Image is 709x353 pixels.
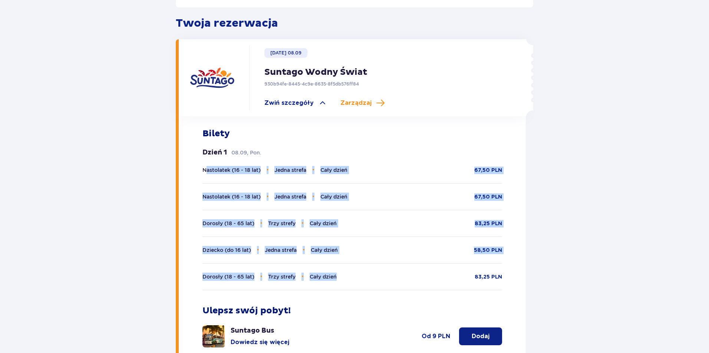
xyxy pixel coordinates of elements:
[202,325,225,347] img: attraction
[432,332,436,340] p: 9
[475,220,502,227] p: 83,25 PLN
[231,326,274,335] p: Suntago Bus
[202,274,254,280] span: Dorosły (18 - 65 lat)
[340,99,385,107] a: Zarządzaj
[301,273,304,280] span: •
[474,167,502,174] p: 67,50 PLN
[274,194,306,200] span: Jedna strefa
[268,220,296,226] span: Trzy strefy
[231,338,289,346] button: Dowiedz się więcej
[310,220,337,226] span: Cały dzień
[202,247,251,253] span: Dziecko (do 16 lat)
[459,327,502,345] button: Dodaj
[312,193,314,200] span: •
[268,274,296,280] span: Trzy strefy
[310,274,337,280] span: Cały dzień
[257,246,259,254] span: •
[438,332,450,340] p: PLN
[231,149,261,156] p: 08.09, Pon.
[274,167,306,173] span: Jedna strefa
[202,220,254,226] span: Dorosły (18 - 65 lat)
[190,56,234,100] img: Suntago logo
[320,167,347,173] span: Cały dzień
[264,67,367,78] p: Suntago Wodny Świat
[264,99,327,107] a: Zwiń szczegóły
[340,99,372,107] span: Zarządzaj
[267,166,269,174] span: •
[176,16,534,30] p: Twoja rezerwacja
[202,167,261,173] span: Nastolatek (16 - 18 lat)
[312,166,314,174] span: •
[301,220,304,227] span: •
[202,148,227,157] p: Dzień 1
[264,99,314,107] span: Zwiń szczegóły
[320,194,347,200] span: Cały dzień
[270,50,301,56] p: [DATE] 08.09
[472,332,489,340] p: Dodaj
[260,220,263,227] span: •
[202,305,291,316] p: Ulepsz swój pobyt!
[475,273,502,281] p: 83,25 PLN
[267,193,269,200] span: •
[422,332,431,340] p: od
[311,247,338,253] span: Cały dzień
[303,246,305,254] span: •
[202,194,261,200] span: Nastolatek (16 - 18 lat)
[474,247,502,254] p: 58,50 PLN
[474,193,502,201] p: 67,50 PLN
[264,81,359,87] p: 930b94fe-8445-4c9e-8635-8f5db576ff84
[260,273,263,280] span: •
[202,128,230,139] p: Bilety
[265,247,297,253] span: Jedna strefa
